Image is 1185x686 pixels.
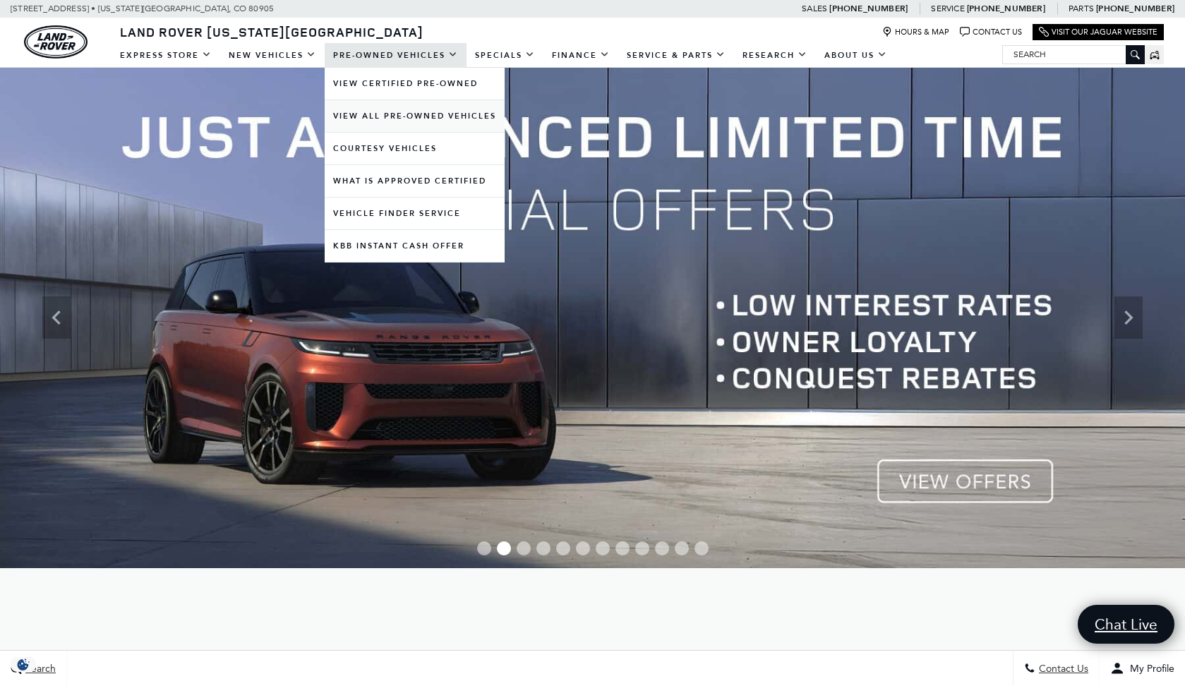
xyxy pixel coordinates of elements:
[1100,651,1185,686] button: Open user profile menu
[967,3,1045,14] a: [PHONE_NUMBER]
[615,541,630,555] span: Go to slide 8
[112,23,432,40] a: Land Rover [US_STATE][GEOGRAPHIC_DATA]
[120,23,423,40] span: Land Rover [US_STATE][GEOGRAPHIC_DATA]
[1039,27,1157,37] a: Visit Our Jaguar Website
[325,43,467,68] a: Pre-Owned Vehicles
[497,541,511,555] span: Go to slide 2
[931,4,964,13] span: Service
[576,541,590,555] span: Go to slide 6
[11,4,274,13] a: [STREET_ADDRESS] • [US_STATE][GEOGRAPHIC_DATA], CO 80905
[1096,3,1174,14] a: [PHONE_NUMBER]
[675,541,689,555] span: Go to slide 11
[220,43,325,68] a: New Vehicles
[882,27,949,37] a: Hours & Map
[1078,605,1174,644] a: Chat Live
[635,541,649,555] span: Go to slide 9
[655,541,669,555] span: Go to slide 10
[325,198,505,229] a: Vehicle Finder Service
[1114,296,1143,339] div: Next
[802,4,827,13] span: Sales
[1124,663,1174,675] span: My Profile
[694,541,709,555] span: Go to slide 12
[829,3,908,14] a: [PHONE_NUMBER]
[1035,663,1088,675] span: Contact Us
[596,541,610,555] span: Go to slide 7
[477,541,491,555] span: Go to slide 1
[543,43,618,68] a: Finance
[325,230,505,262] a: KBB Instant Cash Offer
[1003,46,1144,63] input: Search
[7,657,40,672] section: Click to Open Cookie Consent Modal
[1069,4,1094,13] span: Parts
[467,43,543,68] a: Specials
[734,43,816,68] a: Research
[556,541,570,555] span: Go to slide 5
[325,68,505,100] a: View Certified Pre-Owned
[7,657,40,672] img: Opt-Out Icon
[325,100,505,132] a: View All Pre-Owned Vehicles
[517,541,531,555] span: Go to slide 3
[325,133,505,164] a: Courtesy Vehicles
[24,25,88,59] img: Land Rover
[1088,615,1165,634] span: Chat Live
[618,43,734,68] a: Service & Parts
[24,25,88,59] a: land-rover
[325,165,505,197] a: What Is Approved Certified
[42,296,71,339] div: Previous
[960,27,1022,37] a: Contact Us
[536,541,551,555] span: Go to slide 4
[112,43,896,68] nav: Main Navigation
[816,43,896,68] a: About Us
[112,43,220,68] a: EXPRESS STORE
